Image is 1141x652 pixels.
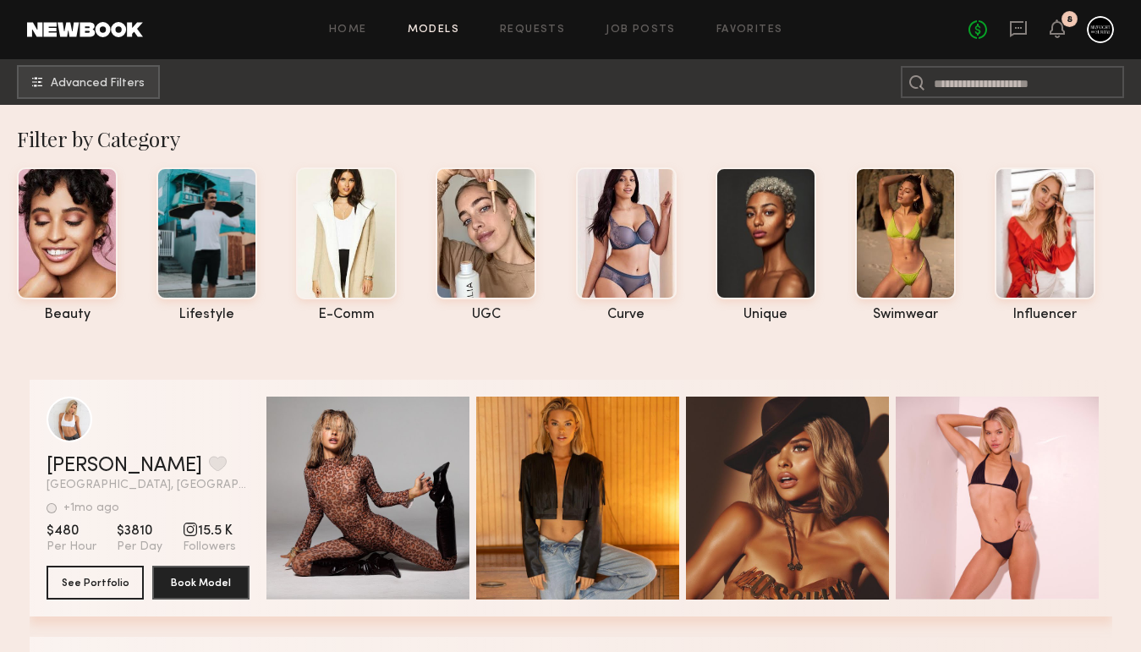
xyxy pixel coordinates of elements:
[436,308,536,322] div: UGC
[1067,15,1072,25] div: 8
[47,540,96,555] span: Per Hour
[47,523,96,540] span: $480
[47,456,202,476] a: [PERSON_NAME]
[63,502,119,514] div: +1mo ago
[183,540,236,555] span: Followers
[855,308,956,322] div: swimwear
[47,479,250,491] span: [GEOGRAPHIC_DATA], [GEOGRAPHIC_DATA]
[17,308,118,322] div: beauty
[47,566,144,600] button: See Portfolio
[183,523,236,540] span: 15.5 K
[716,25,783,36] a: Favorites
[995,308,1095,322] div: influencer
[152,566,250,600] button: Book Model
[117,523,162,540] span: $3810
[17,65,160,99] button: Advanced Filters
[296,308,397,322] div: e-comm
[716,308,816,322] div: unique
[606,25,676,36] a: Job Posts
[51,78,145,90] span: Advanced Filters
[117,540,162,555] span: Per Day
[17,125,1141,152] div: Filter by Category
[156,308,257,322] div: lifestyle
[500,25,565,36] a: Requests
[329,25,367,36] a: Home
[576,308,677,322] div: curve
[408,25,459,36] a: Models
